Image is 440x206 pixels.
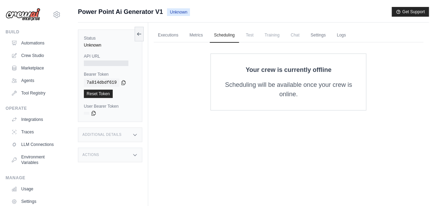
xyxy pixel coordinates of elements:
[84,72,136,77] label: Bearer Token
[78,7,163,17] span: Power Point Ai Generator V1
[84,35,136,41] label: Status
[8,63,61,74] a: Marketplace
[84,53,136,59] label: API URL
[84,104,136,109] label: User Bearer Token
[6,175,61,181] div: Manage
[210,28,239,43] a: Scheduling
[306,28,330,43] a: Settings
[8,50,61,61] a: Crew Studio
[167,8,190,16] span: Unknown
[333,28,350,43] a: Logs
[222,65,355,75] p: Your crew is currently offline
[84,79,119,87] code: 7a814dbdf619
[84,42,136,48] div: Unknown
[8,139,61,150] a: LLM Connections
[84,90,113,98] a: Reset Token
[185,28,207,43] a: Metrics
[222,80,355,99] p: Scheduling will be available once your crew is online.
[6,8,40,21] img: Logo
[82,153,99,157] h3: Actions
[405,173,440,206] iframe: Chat Widget
[392,7,429,17] button: Get Support
[6,29,61,35] div: Build
[8,114,61,125] a: Integrations
[287,28,304,42] span: Chat is not available until the deployment is complete
[8,183,61,195] a: Usage
[261,28,284,42] span: Training is not available until the deployment is complete
[82,133,121,137] h3: Additional Details
[8,126,61,138] a: Traces
[8,38,61,49] a: Automations
[8,88,61,99] a: Tool Registry
[8,75,61,86] a: Agents
[8,151,61,168] a: Environment Variables
[242,28,258,42] span: Test
[154,28,183,43] a: Executions
[6,106,61,111] div: Operate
